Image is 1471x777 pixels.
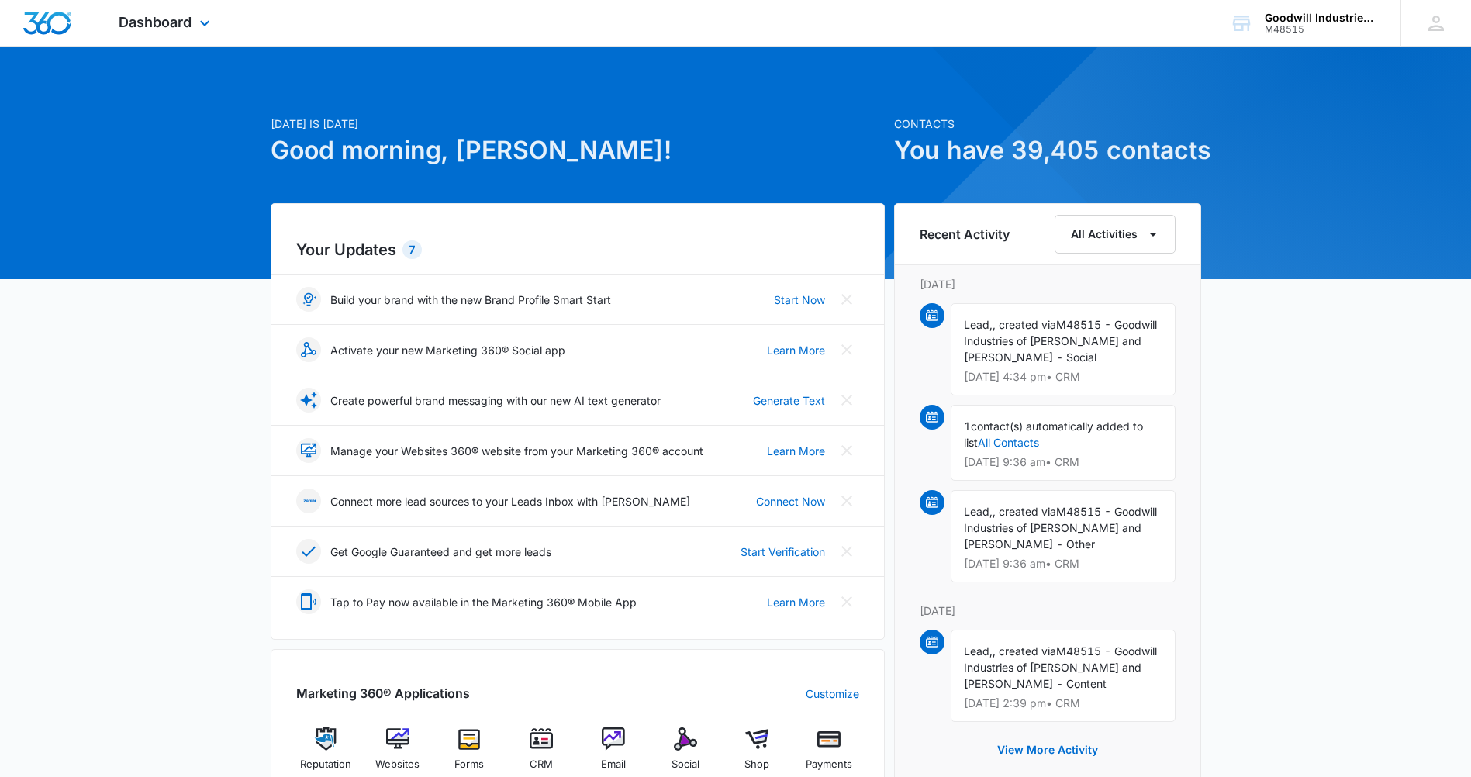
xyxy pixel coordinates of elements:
[834,438,859,463] button: Close
[1055,215,1176,254] button: All Activities
[1265,12,1378,24] div: account name
[964,318,1157,364] span: M48515 - Goodwill Industries of [PERSON_NAME] and [PERSON_NAME] - Social
[300,757,351,772] span: Reputation
[530,757,553,772] span: CRM
[993,318,1056,331] span: , created via
[920,603,1176,619] p: [DATE]
[601,757,626,772] span: Email
[834,337,859,362] button: Close
[964,505,1157,551] span: M48515 - Goodwill Industries of [PERSON_NAME] and [PERSON_NAME] - Other
[330,493,690,509] p: Connect more lead sources to your Leads Inbox with [PERSON_NAME]
[920,225,1010,243] h6: Recent Activity
[271,116,885,132] p: [DATE] is [DATE]
[834,287,859,312] button: Close
[978,436,1039,449] a: All Contacts
[271,132,885,169] h1: Good morning, [PERSON_NAME]!
[964,644,1157,690] span: M48515 - Goodwill Industries of [PERSON_NAME] and [PERSON_NAME] - Content
[375,757,420,772] span: Websites
[402,240,422,259] div: 7
[767,342,825,358] a: Learn More
[964,644,993,658] span: Lead,
[894,132,1201,169] h1: You have 39,405 contacts
[964,505,993,518] span: Lead,
[834,539,859,564] button: Close
[767,443,825,459] a: Learn More
[964,318,993,331] span: Lead,
[296,684,470,703] h2: Marketing 360® Applications
[756,493,825,509] a: Connect Now
[119,14,192,30] span: Dashboard
[964,420,1143,449] span: contact(s) automatically added to list
[330,342,565,358] p: Activate your new Marketing 360® Social app
[834,388,859,413] button: Close
[774,292,825,308] a: Start Now
[330,594,637,610] p: Tap to Pay now available in the Marketing 360® Mobile App
[753,392,825,409] a: Generate Text
[834,589,859,614] button: Close
[741,544,825,560] a: Start Verification
[920,276,1176,292] p: [DATE]
[993,505,1056,518] span: , created via
[767,594,825,610] a: Learn More
[964,698,1162,709] p: [DATE] 2:39 pm • CRM
[1265,24,1378,35] div: account id
[964,558,1162,569] p: [DATE] 9:36 am • CRM
[330,443,703,459] p: Manage your Websites 360® website from your Marketing 360® account
[330,544,551,560] p: Get Google Guaranteed and get more leads
[330,392,661,409] p: Create powerful brand messaging with our new AI text generator
[330,292,611,308] p: Build your brand with the new Brand Profile Smart Start
[982,731,1114,768] button: View More Activity
[672,757,699,772] span: Social
[993,644,1056,658] span: , created via
[454,757,484,772] span: Forms
[806,757,852,772] span: Payments
[744,757,769,772] span: Shop
[834,489,859,513] button: Close
[806,685,859,702] a: Customize
[964,457,1162,468] p: [DATE] 9:36 am • CRM
[964,371,1162,382] p: [DATE] 4:34 pm • CRM
[296,238,859,261] h2: Your Updates
[964,420,971,433] span: 1
[894,116,1201,132] p: Contacts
